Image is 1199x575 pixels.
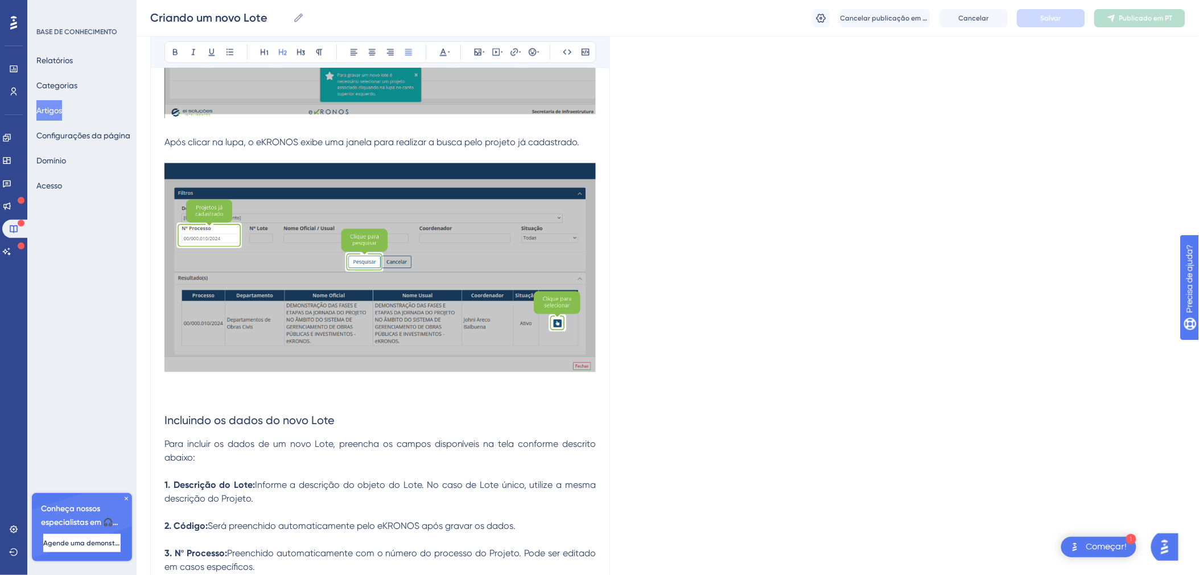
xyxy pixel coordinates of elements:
button: Cancelar publicação em PT [839,9,930,27]
span: Conheça nossos especialistas em 🎧 integração [41,502,123,529]
input: Nome do artigo [150,10,289,26]
span: Após clicar na lupa, o eKRONOS exibe uma janela para realizar a busca pelo projeto já cadastrado. [164,137,579,147]
button: Configurações da página [36,125,130,146]
div: Começar! [1086,541,1127,553]
button: Publicado em PT [1094,9,1185,27]
button: Categorias [36,75,77,96]
span: Incluindo os dados do novo Lote [164,413,335,427]
span: Salvar [1041,14,1061,23]
div: BASE DE CONHECIMENTO [36,27,117,36]
button: Artigos [36,100,62,121]
div: 1 [1126,534,1136,544]
span: Para incluir os dados de um novo Lote, preencha os campos disponíveis na tela conforme descrito a... [164,438,598,463]
strong: 3. Nº Processo: [164,548,227,558]
strong: 2. Código: [164,520,208,531]
strong: 1. Descrição do Lote: [164,479,255,490]
button: Domínio [36,150,66,171]
span: Cancelar publicação em PT [840,14,929,23]
span: Agende uma demonstração [43,539,121,548]
button: Relatórios [36,50,73,71]
span: Preenchido automaticamente com o número do processo do Projeto. Pode ser editado em casos específ... [164,548,598,572]
button: Salvar [1017,9,1085,27]
button: Cancelar [940,9,1008,27]
button: Agende uma demonstração [43,534,121,552]
span: Publicado em PT [1119,14,1173,23]
span: Informe a descrição do objeto do Lote. No caso de Lote único, utilize a mesma descrição do Projeto. [164,479,598,504]
span: Precisa de ajuda? [27,3,95,17]
div: Abra o Get Started! lista de verificação, módulos restantes: 1 [1061,537,1136,557]
iframe: UserGuiding AI Assistant Launcher [1151,530,1185,564]
button: Acesso [36,175,62,196]
span: Será preenchido automaticamente pelo eKRONOS após gravar os dados. [208,520,516,531]
span: Cancelar [959,14,989,23]
img: texto alternativo de imagem do iniciador [1068,540,1082,554]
